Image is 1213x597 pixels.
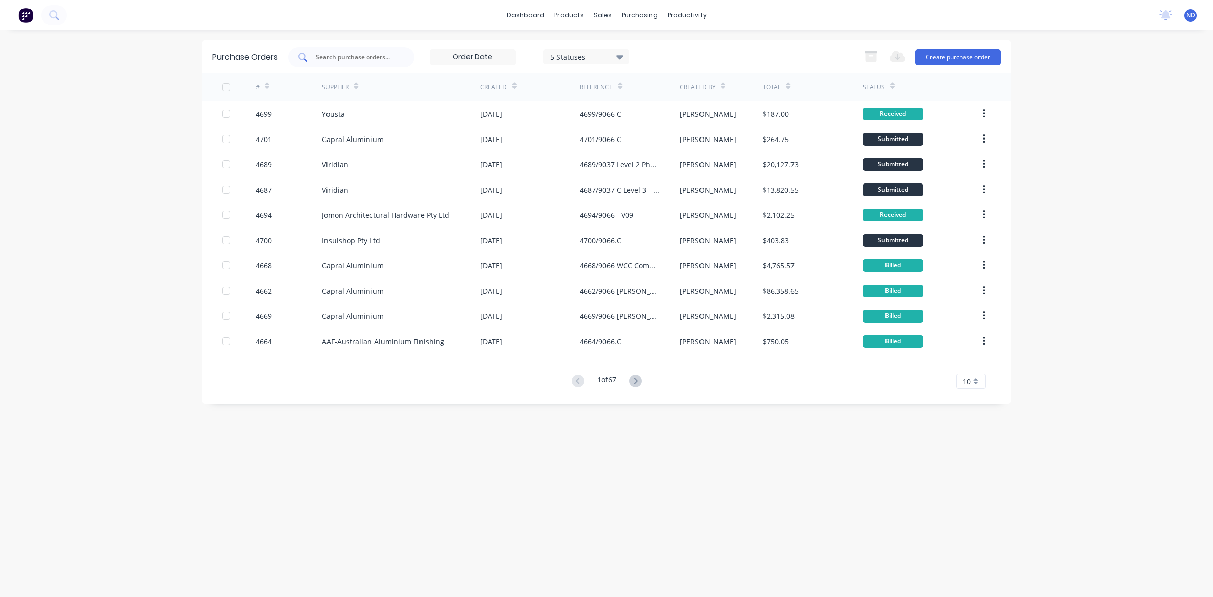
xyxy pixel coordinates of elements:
[580,311,659,322] div: 4669/9066 [PERSON_NAME].C
[480,210,502,220] div: [DATE]
[663,8,712,23] div: productivity
[863,133,923,146] div: Submitted
[680,83,716,92] div: Created By
[763,83,781,92] div: Total
[597,374,616,389] div: 1 of 67
[322,159,348,170] div: Viridian
[502,8,549,23] a: dashboard
[212,51,278,63] div: Purchase Orders
[763,286,799,296] div: $86,358.65
[763,109,789,119] div: $187.00
[763,134,789,145] div: $264.75
[763,159,799,170] div: $20,127.73
[550,51,623,62] div: 5 Statuses
[680,336,736,347] div: [PERSON_NAME]
[580,185,659,195] div: 4687/9037 C Level 3 - Phase 1-Rev 1
[256,286,272,296] div: 4662
[322,235,380,246] div: Insulshop Pty Ltd
[863,108,923,120] div: Received
[256,109,272,119] div: 4699
[680,311,736,322] div: [PERSON_NAME]
[580,286,659,296] div: 4662/9066 [PERSON_NAME].C
[680,159,736,170] div: [PERSON_NAME]
[680,109,736,119] div: [PERSON_NAME]
[863,209,923,221] div: Received
[256,185,272,195] div: 4687
[315,52,399,62] input: Search purchase orders...
[480,311,502,322] div: [DATE]
[963,376,971,387] span: 10
[256,336,272,347] div: 4664
[863,285,923,297] div: Billed
[680,185,736,195] div: [PERSON_NAME]
[322,311,384,322] div: Capral Aluminium
[763,311,795,322] div: $2,315.08
[580,235,621,246] div: 4700/9066.C
[863,234,923,247] div: Submitted
[763,235,789,246] div: $403.83
[580,83,613,92] div: Reference
[256,235,272,246] div: 4700
[680,286,736,296] div: [PERSON_NAME]
[763,185,799,195] div: $13,820.55
[915,49,1001,65] button: Create purchase order
[480,83,507,92] div: Created
[480,109,502,119] div: [DATE]
[549,8,589,23] div: products
[322,134,384,145] div: Capral Aluminium
[863,259,923,272] div: Billed
[322,109,345,119] div: Yousta
[322,83,349,92] div: Supplier
[256,159,272,170] div: 4689
[580,159,659,170] div: 4689/9037 Level 2 Phase 1 Rev 1
[18,8,33,23] img: Factory
[430,50,515,65] input: Order Date
[322,286,384,296] div: Capral Aluminium
[256,134,272,145] div: 4701
[863,83,885,92] div: Status
[480,235,502,246] div: [DATE]
[580,134,621,145] div: 4701/9066 C
[480,185,502,195] div: [DATE]
[480,286,502,296] div: [DATE]
[322,336,444,347] div: AAF-Australian Aluminium Finishing
[580,109,621,119] div: 4699/9066 C
[580,260,659,271] div: 4668/9066 WCC Components phase 1
[763,336,789,347] div: $750.05
[480,159,502,170] div: [DATE]
[680,134,736,145] div: [PERSON_NAME]
[256,83,260,92] div: #
[680,210,736,220] div: [PERSON_NAME]
[580,210,633,220] div: 4694/9066 - V09
[480,336,502,347] div: [DATE]
[863,310,923,323] div: Billed
[863,183,923,196] div: Submitted
[256,260,272,271] div: 4668
[763,260,795,271] div: $4,765.57
[863,335,923,348] div: Billed
[763,210,795,220] div: $2,102.25
[680,260,736,271] div: [PERSON_NAME]
[256,311,272,322] div: 4669
[480,134,502,145] div: [DATE]
[322,210,449,220] div: Jomon Architectural Hardware Pty Ltd
[617,8,663,23] div: purchasing
[480,260,502,271] div: [DATE]
[580,336,621,347] div: 4664/9066.C
[1186,11,1195,20] span: ND
[863,158,923,171] div: Submitted
[256,210,272,220] div: 4694
[589,8,617,23] div: sales
[322,185,348,195] div: Viridian
[680,235,736,246] div: [PERSON_NAME]
[322,260,384,271] div: Capral Aluminium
